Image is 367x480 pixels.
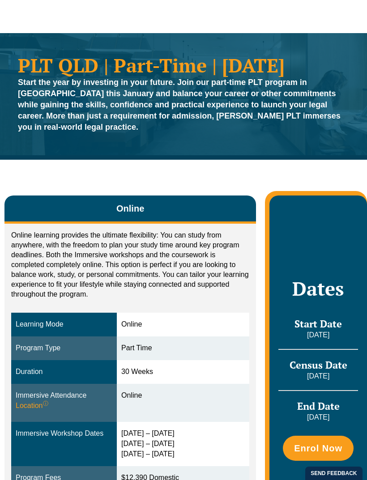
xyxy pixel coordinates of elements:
div: Duration [16,367,112,377]
span: Census Date [290,358,347,371]
div: Learning Mode [16,319,112,330]
div: [DATE] – [DATE] [DATE] – [DATE] [DATE] – [DATE] [121,429,245,459]
div: Online [121,391,245,401]
span: Online [116,202,144,215]
span: Enrol Now [294,444,342,453]
p: [DATE] [278,412,358,422]
a: Enrol Now [283,436,354,461]
div: 30 Weeks [121,367,245,377]
div: Part Time [121,343,245,353]
p: [DATE] [278,330,358,340]
h1: PLT QLD | Part-Time | [DATE] [18,55,349,75]
sup: ⓘ [43,400,48,407]
div: Program Type [16,343,112,353]
span: Location [16,401,48,411]
p: Online learning provides the ultimate flexibility: You can study from anywhere, with the freedom ... [11,230,249,299]
p: [DATE] [278,371,358,381]
h2: Dates [278,277,358,300]
div: Online [121,319,245,330]
span: Start Date [294,317,342,330]
span: End Date [297,399,340,412]
div: Immersive Workshop Dates [16,429,112,439]
div: Immersive Attendance [16,391,112,411]
strong: Start the year by investing in your future. Join our part-time PLT program in [GEOGRAPHIC_DATA] t... [18,78,341,132]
